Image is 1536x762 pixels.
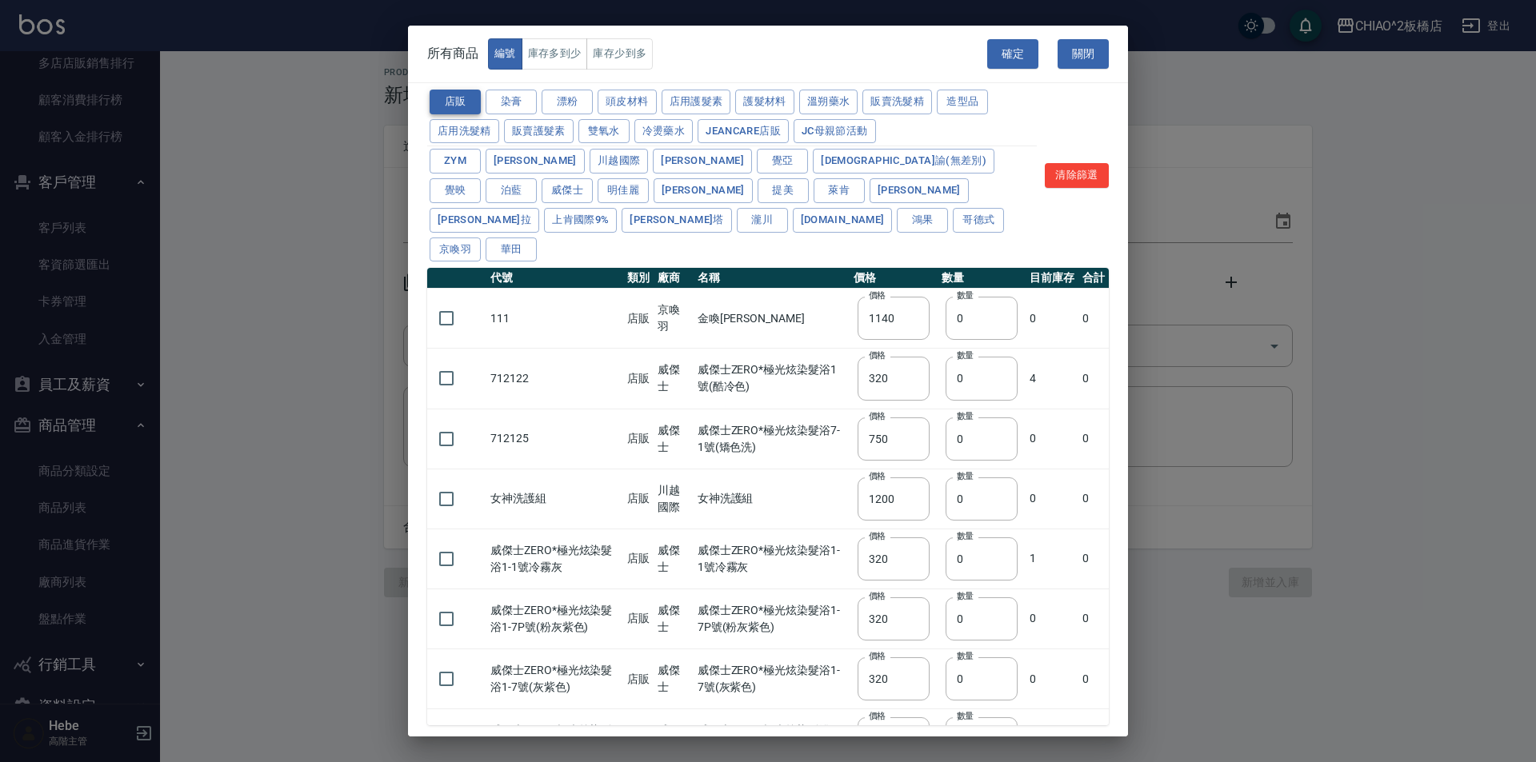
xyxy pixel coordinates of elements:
button: 明佳麗 [598,178,649,203]
td: 1 [1026,529,1078,588]
button: ZYM [430,149,481,174]
td: 0 [1026,649,1078,709]
button: 販賣護髮素 [504,119,574,144]
button: 鴻果 [897,208,948,233]
td: 0 [1078,409,1109,469]
button: 造型品 [937,90,988,114]
button: 庫存多到少 [522,38,588,70]
button: 覺亞 [757,149,808,174]
td: 店販 [623,649,654,709]
label: 數量 [957,289,974,301]
button: 哥德式 [953,208,1004,233]
button: [PERSON_NAME]拉 [430,208,539,233]
label: 數量 [957,410,974,422]
button: 萊肯 [814,178,865,203]
th: 名稱 [694,268,850,289]
th: 數量 [938,268,1026,289]
label: 數量 [957,710,974,722]
button: 覺映 [430,178,481,203]
td: 女神洗護組 [694,469,850,529]
button: 威傑士 [542,178,593,203]
button: 京喚羽 [430,237,481,262]
button: 染膏 [486,90,537,114]
td: 0 [1078,588,1109,648]
td: 京喚羽 [654,289,693,349]
button: [PERSON_NAME] [654,178,753,203]
label: 數量 [957,650,974,662]
td: 111 [486,289,623,349]
button: 店用護髮素 [662,90,731,114]
th: 目前庫存 [1026,268,1078,289]
th: 代號 [486,268,623,289]
label: 價格 [869,530,886,542]
button: [PERSON_NAME] [653,149,752,174]
td: 店販 [623,349,654,409]
label: 價格 [869,710,886,722]
td: 0 [1078,469,1109,529]
td: 店販 [623,289,654,349]
td: 4 [1026,349,1078,409]
th: 價格 [850,268,938,289]
label: 價格 [869,650,886,662]
button: 上肯國際9% [544,208,617,233]
button: 關閉 [1058,39,1109,69]
td: 0 [1078,529,1109,588]
td: 金喚[PERSON_NAME] [694,289,850,349]
td: 0 [1078,349,1109,409]
td: 0 [1078,289,1109,349]
th: 合計 [1078,268,1109,289]
td: 0 [1026,588,1078,648]
td: 威傑士 [654,649,693,709]
button: 溫朔藥水 [799,90,858,114]
button: 川越國際 [590,149,649,174]
button: 雙氧水 [578,119,630,144]
td: 店販 [623,409,654,469]
button: [PERSON_NAME] [870,178,969,203]
td: 威傑士 [654,588,693,648]
td: 0 [1026,409,1078,469]
button: 庫存少到多 [586,38,653,70]
td: 0 [1078,649,1109,709]
button: 販賣洗髮精 [862,90,932,114]
label: 數量 [957,530,974,542]
button: 店販 [430,90,481,114]
td: 威傑士 [654,349,693,409]
td: 威傑士ZERO*極光炫染髮浴1號(酷冷色) [694,349,850,409]
td: 712122 [486,349,623,409]
button: JC母親節活動 [794,119,876,144]
td: 女神洗護組 [486,469,623,529]
td: 川越國際 [654,469,693,529]
button: [DOMAIN_NAME] [793,208,893,233]
div: 所有商品 [427,38,653,70]
button: [PERSON_NAME]塔 [622,208,731,233]
td: 威傑士ZERO*極光炫染髮浴1-7號(灰紫色) [694,649,850,709]
label: 價格 [869,590,886,602]
td: 威傑士ZERO*極光炫染髮浴1-7P號(粉灰紫色) [486,588,623,648]
label: 數量 [957,470,974,482]
label: 數量 [957,349,974,361]
button: 冷燙藥水 [634,119,694,144]
td: 712125 [486,409,623,469]
label: 價格 [869,289,886,301]
th: 類別 [623,268,654,289]
td: 店販 [623,588,654,648]
button: 提美 [758,178,809,203]
td: 威傑士ZERO*極光炫染髮浴1-7號(灰紫色) [486,649,623,709]
button: 店用洗髮精 [430,119,499,144]
td: 店販 [623,529,654,588]
button: [PERSON_NAME] [486,149,585,174]
td: 威傑士 [654,409,693,469]
td: 威傑士 [654,529,693,588]
td: 0 [1026,289,1078,349]
td: 威傑士ZERO*極光炫染髮浴1-1號冷霧灰 [694,529,850,588]
label: 價格 [869,470,886,482]
td: 0 [1026,469,1078,529]
button: 確定 [987,39,1038,69]
label: 價格 [869,349,886,361]
th: 廠商 [654,268,693,289]
button: 護髮材料 [735,90,794,114]
button: JeanCare店販 [698,119,789,144]
td: 店販 [623,469,654,529]
button: 清除篩選 [1045,163,1109,188]
td: 威傑士ZERO*極光炫染髮浴1-1號冷霧灰 [486,529,623,588]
